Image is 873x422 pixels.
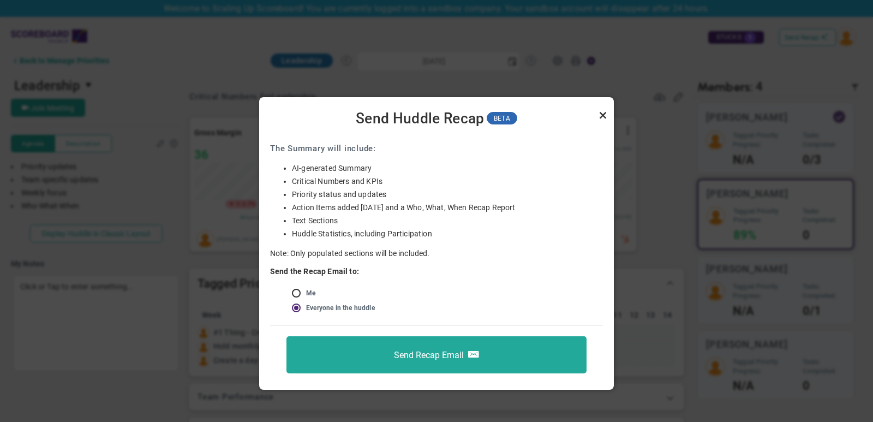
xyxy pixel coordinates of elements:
li: AI-generated Summary [292,163,603,174]
span: Send Recap Email [394,350,464,360]
a: Close [596,109,609,122]
p: Note: Only populated sections will be included. [270,248,603,259]
li: Critical Numbers and KPIs [292,176,603,187]
li: Huddle Statistics, including Participation [292,229,603,239]
label: Me [306,289,315,297]
h4: Send the Recap Email to: [270,266,603,276]
h3: The Summary will include: [270,143,603,154]
span: Send Huddle Recap [356,110,484,128]
span: BETA [487,112,517,124]
label: Everyone in the huddle [306,304,375,312]
li: Action Items added [DATE] and a Who, What, When Recap Report [292,203,603,213]
li: Priority status and updates [292,189,603,200]
button: Send Recap Email [286,336,587,373]
li: Text Sections [292,216,603,226]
